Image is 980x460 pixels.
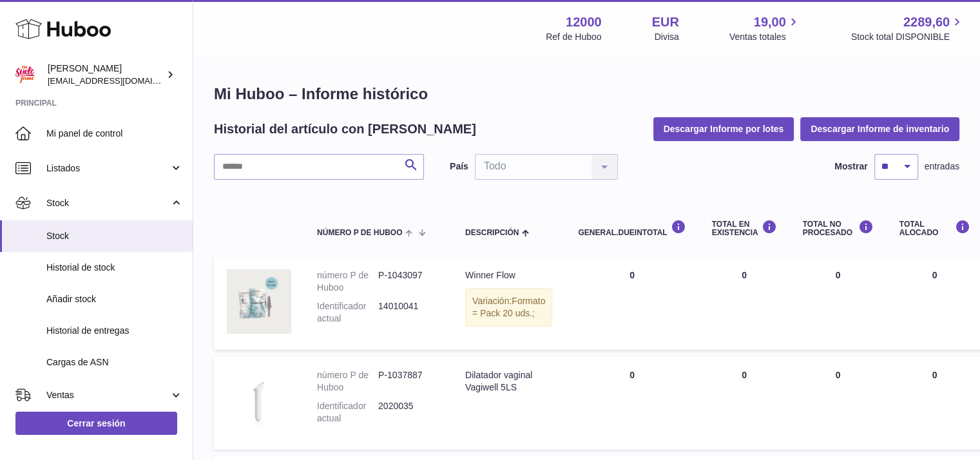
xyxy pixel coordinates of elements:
img: product image [227,369,291,434]
div: [PERSON_NAME] [48,62,164,87]
div: Total en EXISTENCIA [712,220,777,237]
dd: P-1043097 [378,269,439,294]
div: Dilatador vaginal Vagiwell 5LS [465,369,552,394]
a: 19,00 Ventas totales [729,14,801,43]
span: Añadir stock [46,293,183,305]
span: Historial de entregas [46,325,183,337]
span: Cargas de ASN [46,356,183,369]
button: Descargar Informe de inventario [800,117,959,140]
h2: Historial del artículo con [PERSON_NAME] [214,120,476,138]
td: 0 [699,356,790,450]
strong: EUR [652,14,679,31]
dt: número P de Huboo [317,369,378,394]
dd: P-1037887 [378,369,439,394]
div: Winner Flow [465,269,552,282]
span: 19,00 [754,14,786,31]
span: Listados [46,162,169,175]
img: product image [227,269,291,334]
td: 0 [790,256,887,350]
div: Variación: [465,288,552,327]
div: Total NO PROCESADO [803,220,874,237]
td: 0 [565,356,698,450]
strong: 12000 [566,14,602,31]
button: Descargar Informe por lotes [653,117,794,140]
a: Cerrar sesión [15,412,177,435]
h1: Mi Huboo – Informe histórico [214,84,959,104]
div: general.dueInTotal [578,220,686,237]
span: Mi panel de control [46,128,183,140]
span: Formato = Pack 20 uds.; [472,296,545,318]
dd: 2020035 [378,400,439,425]
span: Ventas [46,389,169,401]
span: Ventas totales [729,31,801,43]
label: País [450,160,468,173]
dd: 14010041 [378,300,439,325]
div: Ref de Huboo [546,31,601,43]
td: 0 [699,256,790,350]
div: Total ALOCADO [899,220,970,237]
span: número P de Huboo [317,229,402,237]
img: mar@ensuelofirme.com [15,65,35,84]
dt: Identificador actual [317,300,378,325]
span: Stock total DISPONIBLE [851,31,965,43]
label: Mostrar [834,160,867,173]
div: Divisa [655,31,679,43]
td: 0 [565,256,698,350]
span: Descripción [465,229,519,237]
span: [EMAIL_ADDRESS][DOMAIN_NAME] [48,75,189,86]
dt: Identificador actual [317,400,378,425]
span: entradas [925,160,959,173]
dt: número P de Huboo [317,269,378,294]
span: Historial de stock [46,262,183,274]
td: 0 [790,356,887,450]
span: Stock [46,230,183,242]
a: 2289,60 Stock total DISPONIBLE [851,14,965,43]
span: Stock [46,197,169,209]
span: 2289,60 [903,14,950,31]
